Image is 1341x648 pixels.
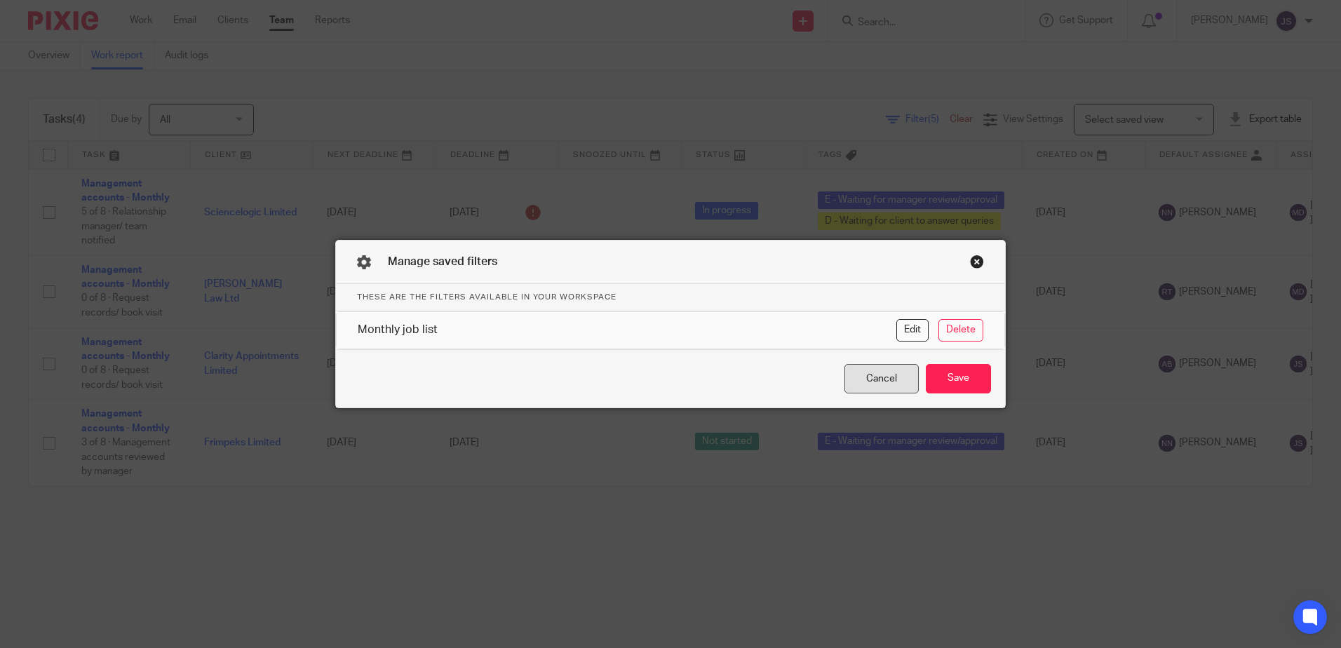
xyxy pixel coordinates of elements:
[388,256,497,267] span: Manage saved filters
[358,319,896,342] div: Monthly job list
[896,319,929,342] button: Edit
[844,364,919,394] div: Close this dialog window
[336,284,1005,311] p: These are the filters available in your workspace
[938,319,983,342] button: Delete
[926,364,991,394] button: Save
[970,255,984,269] div: Close this dialog window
